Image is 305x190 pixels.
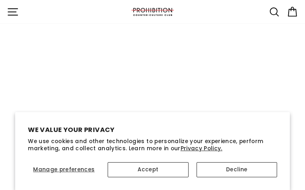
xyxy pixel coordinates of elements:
[181,145,222,152] a: Privacy Policy.
[108,162,188,177] button: Accept
[197,162,277,177] button: Decline
[33,166,94,173] span: Manage preferences
[28,138,277,152] p: We use cookies and other technologies to personalize your experience, perform marketing, and coll...
[28,162,100,177] button: Manage preferences
[131,8,175,16] img: PROHIBITION COUNTER-CULTURE CLUB
[28,125,277,135] h2: We value your privacy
